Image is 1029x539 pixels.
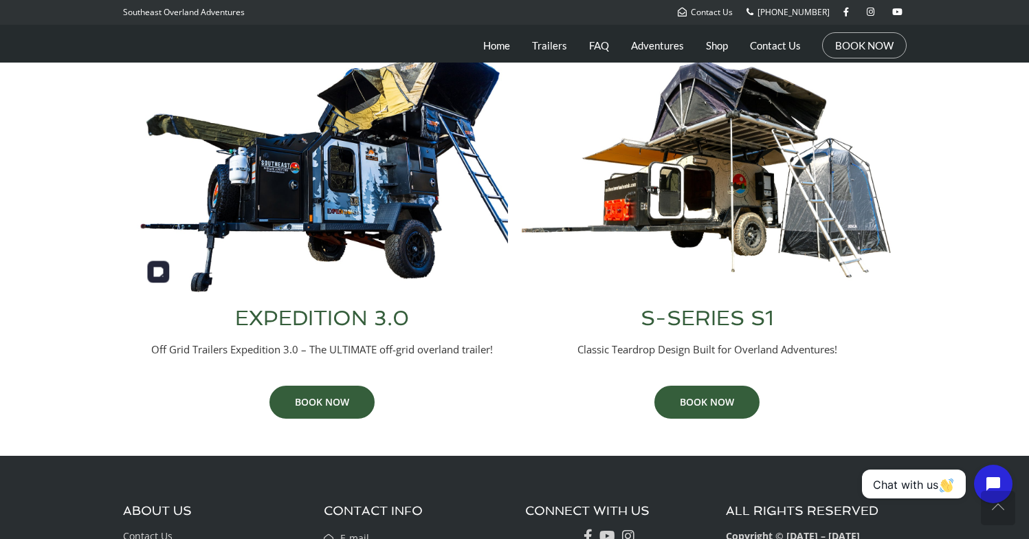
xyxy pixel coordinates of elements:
a: Contact Us [678,6,733,18]
a: BOOK NOW [269,386,375,419]
h3: ABOUT US [123,504,304,518]
span: Contact Us [691,6,733,18]
a: Shop [706,28,728,63]
a: BOOK NOW [835,38,894,52]
a: FAQ [589,28,609,63]
p: Classic Teardrop Design Built for Overland Adventures! [522,342,893,357]
a: Trailers [532,28,567,63]
a: [PHONE_NUMBER] [746,6,830,18]
h3: S-SERIES S1 [522,308,893,329]
a: Contact Us [750,28,801,63]
h3: ALL RIGHTS RESERVED [726,504,907,518]
img: Off Grid Trailers Expedition 3.0 Overland Trailer Full Setup [137,42,508,294]
a: Home [483,28,510,63]
span: [PHONE_NUMBER] [757,6,830,18]
img: Southeast Overland Adventures S-Series S1 Overland Trailer Full Setup [522,42,893,294]
p: Southeast Overland Adventures [123,3,245,21]
h3: CONTACT INFO [324,504,505,518]
h3: EXPEDITION 3.0 [137,308,508,329]
p: Off Grid Trailers Expedition 3.0 – The ULTIMATE off-grid overland trailer! [137,342,508,357]
a: BOOK NOW [654,386,760,419]
a: Adventures [631,28,684,63]
h3: CONNECT WITH US [525,504,706,518]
